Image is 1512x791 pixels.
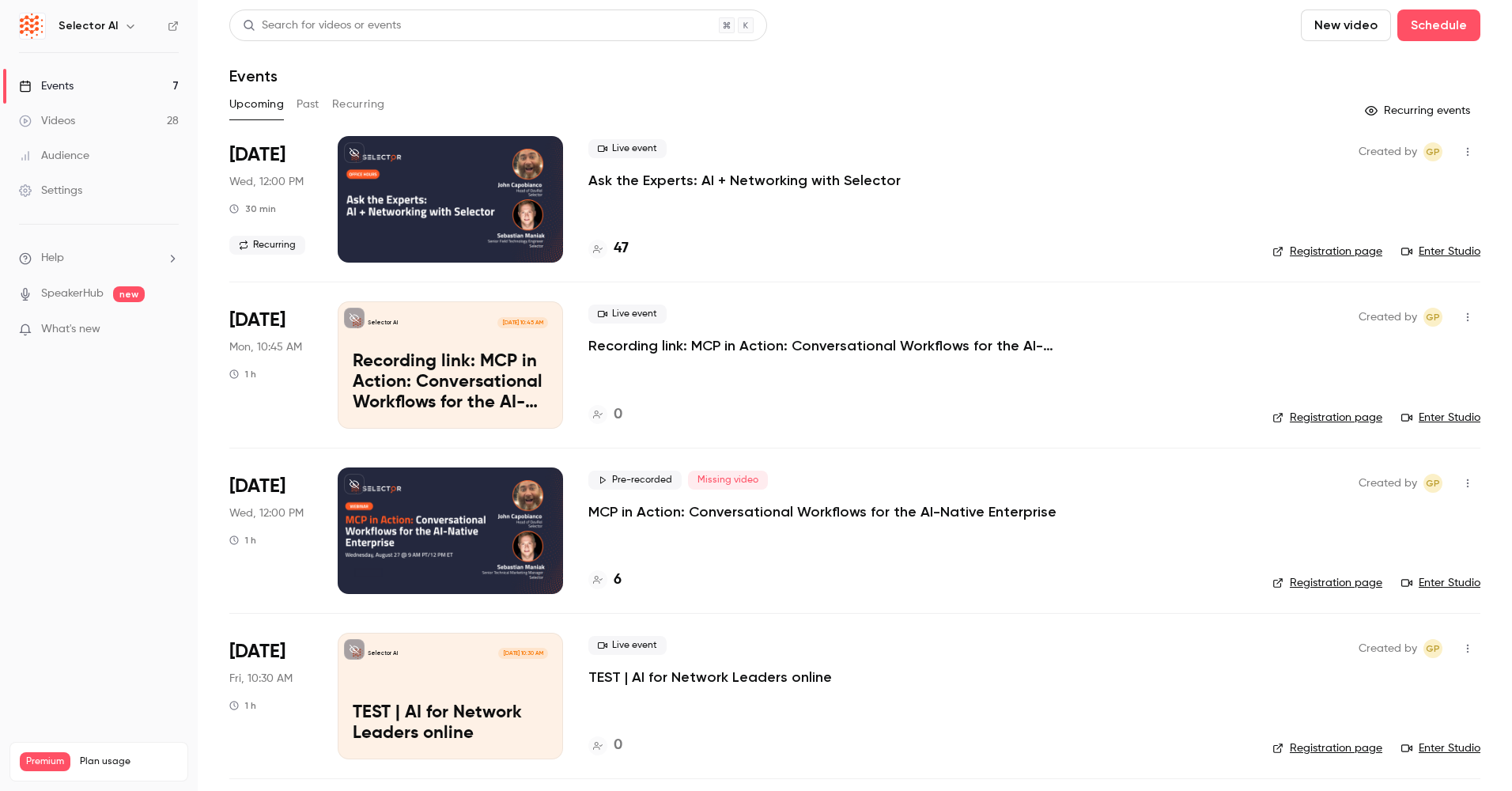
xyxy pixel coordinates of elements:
[229,639,285,664] span: [DATE]
[1401,410,1480,426] a: Enter Studio
[229,467,312,594] div: Aug 27 Wed, 12:00 PM (America/New York)
[229,174,304,190] span: Wed, 12:00 PM
[1272,575,1382,591] a: Registration page
[497,317,547,328] span: [DATE] 10:45 AM
[588,570,622,591] a: 6
[1426,308,1440,327] span: GP
[41,286,104,302] a: SpeakerHub
[1359,639,1417,658] span: Created by
[688,471,768,490] span: Missing video
[614,238,629,259] h4: 47
[19,113,75,129] div: Videos
[229,534,256,547] div: 1 h
[1401,244,1480,259] a: Enter Studio
[588,139,667,158] span: Live event
[1401,575,1480,591] a: Enter Studio
[20,752,70,771] span: Premium
[1423,308,1442,327] span: Gianna Papagni
[229,202,276,215] div: 30 min
[614,735,622,756] h4: 0
[229,505,304,521] span: Wed, 12:00 PM
[41,321,100,338] span: What's new
[160,323,179,337] iframe: Noticeable Trigger
[498,648,547,659] span: [DATE] 10:30 AM
[19,183,82,199] div: Settings
[1272,740,1382,756] a: Registration page
[1426,474,1440,493] span: GP
[368,649,398,657] p: Selector AI
[19,250,179,267] li: help-dropdown-opener
[338,301,563,428] a: Recording link: MCP in Action: Conversational Workflows for the AI-Native EnterpriseSelector AI[D...
[588,305,667,324] span: Live event
[229,308,285,333] span: [DATE]
[588,636,667,655] span: Live event
[297,92,319,117] button: Past
[338,633,563,759] a: TEST | AI for Network Leaders onlineSelector AI[DATE] 10:30 AMTEST | AI for Network Leaders online
[113,286,145,302] span: new
[614,404,622,426] h4: 0
[229,301,312,428] div: Aug 25 Mon, 9:45 AM (America/Chicago)
[614,570,622,591] h4: 6
[19,78,74,94] div: Events
[243,17,401,34] div: Search for videos or events
[229,368,256,380] div: 1 h
[353,352,548,413] p: Recording link: MCP in Action: Conversational Workflows for the AI-Native Enterprise
[368,319,398,327] p: Selector AI
[229,339,302,355] span: Mon, 10:45 AM
[588,238,629,259] a: 47
[1401,740,1480,756] a: Enter Studio
[1426,639,1440,658] span: GP
[1423,474,1442,493] span: Gianna Papagni
[20,13,45,39] img: Selector AI
[229,142,285,168] span: [DATE]
[588,502,1057,521] a: MCP in Action: Conversational Workflows for the AI-Native Enterprise
[1359,308,1417,327] span: Created by
[1272,410,1382,426] a: Registration page
[229,136,312,263] div: Aug 20 Wed, 12:00 PM (America/New York)
[1301,9,1391,41] button: New video
[1359,474,1417,493] span: Created by
[1397,9,1480,41] button: Schedule
[1359,142,1417,161] span: Created by
[80,755,178,768] span: Plan usage
[229,633,312,759] div: Sep 12 Fri, 9:30 AM (America/Chicago)
[19,148,89,164] div: Audience
[229,699,256,712] div: 1 h
[1358,98,1480,123] button: Recurring events
[588,668,832,687] a: TEST | AI for Network Leaders online
[1423,142,1442,161] span: Gianna Papagni
[353,703,548,744] p: TEST | AI for Network Leaders online
[1272,244,1382,259] a: Registration page
[229,474,285,499] span: [DATE]
[229,236,305,255] span: Recurring
[229,92,284,117] button: Upcoming
[588,471,682,490] span: Pre-recorded
[41,250,64,267] span: Help
[588,336,1063,355] a: Recording link: MCP in Action: Conversational Workflows for the AI-Native Enterprise
[332,92,385,117] button: Recurring
[588,404,622,426] a: 0
[229,66,278,85] h1: Events
[229,671,293,687] span: Fri, 10:30 AM
[1426,142,1440,161] span: GP
[1423,639,1442,658] span: Gianna Papagni
[588,735,622,756] a: 0
[588,171,901,190] a: Ask the Experts: AI + Networking with Selector
[59,18,118,34] h6: Selector AI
